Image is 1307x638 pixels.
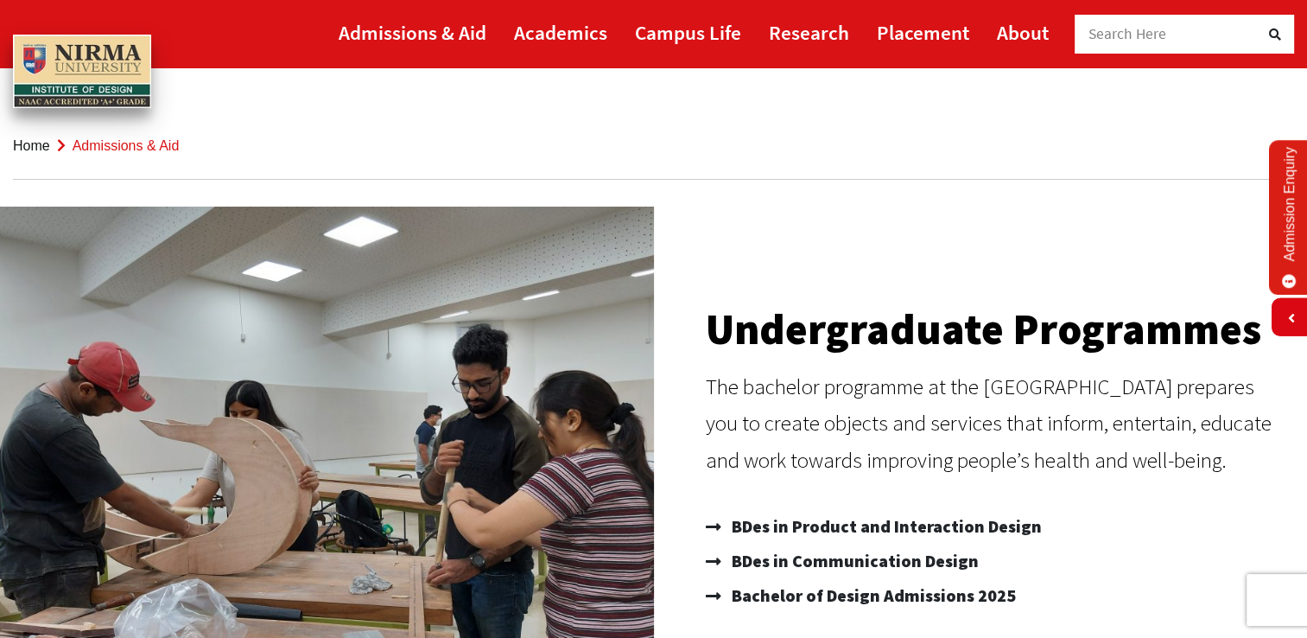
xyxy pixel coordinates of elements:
[13,112,1294,180] nav: breadcrumb
[997,13,1049,52] a: About
[1088,24,1167,43] span: Search Here
[706,368,1291,479] p: The bachelor programme at the [GEOGRAPHIC_DATA] prepares you to create objects and services that ...
[706,308,1291,351] h2: Undergraduate Programmes
[727,509,1042,544] span: BDes in Product and Interaction Design
[339,13,486,52] a: Admissions & Aid
[13,138,50,153] a: Home
[706,509,1291,544] a: BDes in Product and Interaction Design
[514,13,607,52] a: Academics
[635,13,741,52] a: Campus Life
[706,578,1291,613] a: Bachelor of Design Admissions 2025
[727,544,979,578] span: BDes in Communication Design
[706,544,1291,578] a: BDes in Communication Design
[73,138,180,153] span: Admissions & Aid
[769,13,849,52] a: Research
[13,35,151,109] img: main_logo
[877,13,969,52] a: Placement
[727,578,1016,613] span: Bachelor of Design Admissions 2025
